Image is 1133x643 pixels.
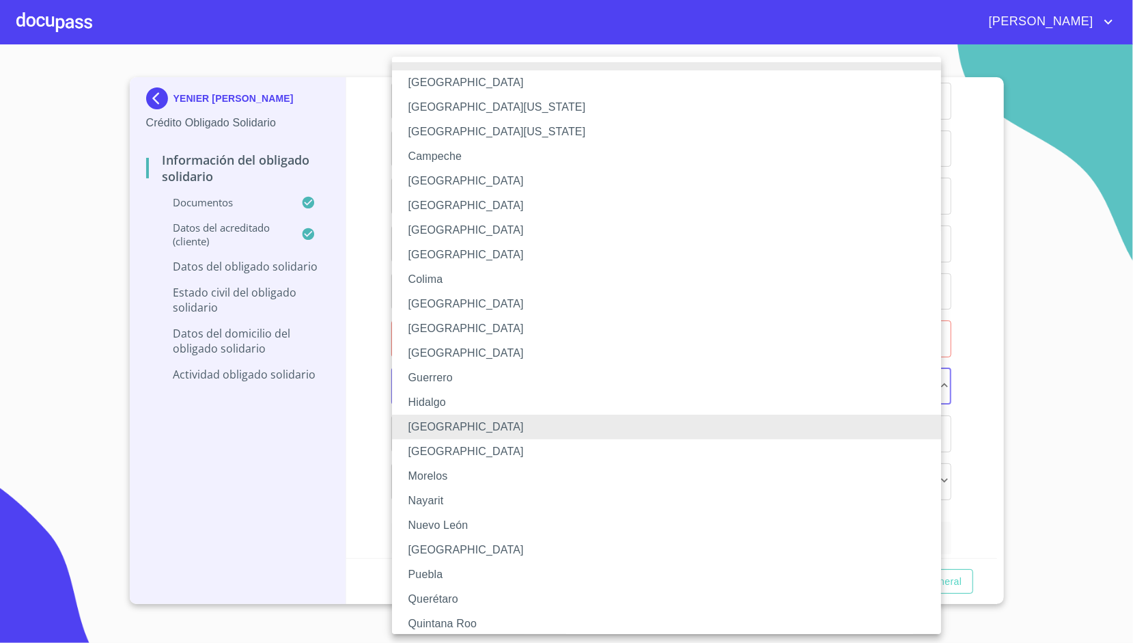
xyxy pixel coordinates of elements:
li: [GEOGRAPHIC_DATA] [392,193,951,218]
li: [GEOGRAPHIC_DATA] [392,341,951,366]
li: [GEOGRAPHIC_DATA][US_STATE] [392,95,951,120]
li: [GEOGRAPHIC_DATA] [392,538,951,562]
li: [GEOGRAPHIC_DATA] [392,70,951,95]
li: [GEOGRAPHIC_DATA] [392,169,951,193]
li: Querétaro [392,587,951,612]
li: Colima [392,267,951,292]
li: Quintana Roo [392,612,951,636]
li: [GEOGRAPHIC_DATA] [392,218,951,243]
li: [GEOGRAPHIC_DATA] [392,439,951,464]
li: Hidalgo [392,390,951,415]
li: Morelos [392,464,951,489]
li: Guerrero [392,366,951,390]
li: [GEOGRAPHIC_DATA] [392,243,951,267]
li: [GEOGRAPHIC_DATA][US_STATE] [392,120,951,144]
li: [GEOGRAPHIC_DATA] [392,316,951,341]
li: [GEOGRAPHIC_DATA] [392,292,951,316]
li: Campeche [392,144,951,169]
li: Nayarit [392,489,951,513]
li: [GEOGRAPHIC_DATA] [392,415,951,439]
li: Puebla [392,562,951,587]
li: Nuevo León [392,513,951,538]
